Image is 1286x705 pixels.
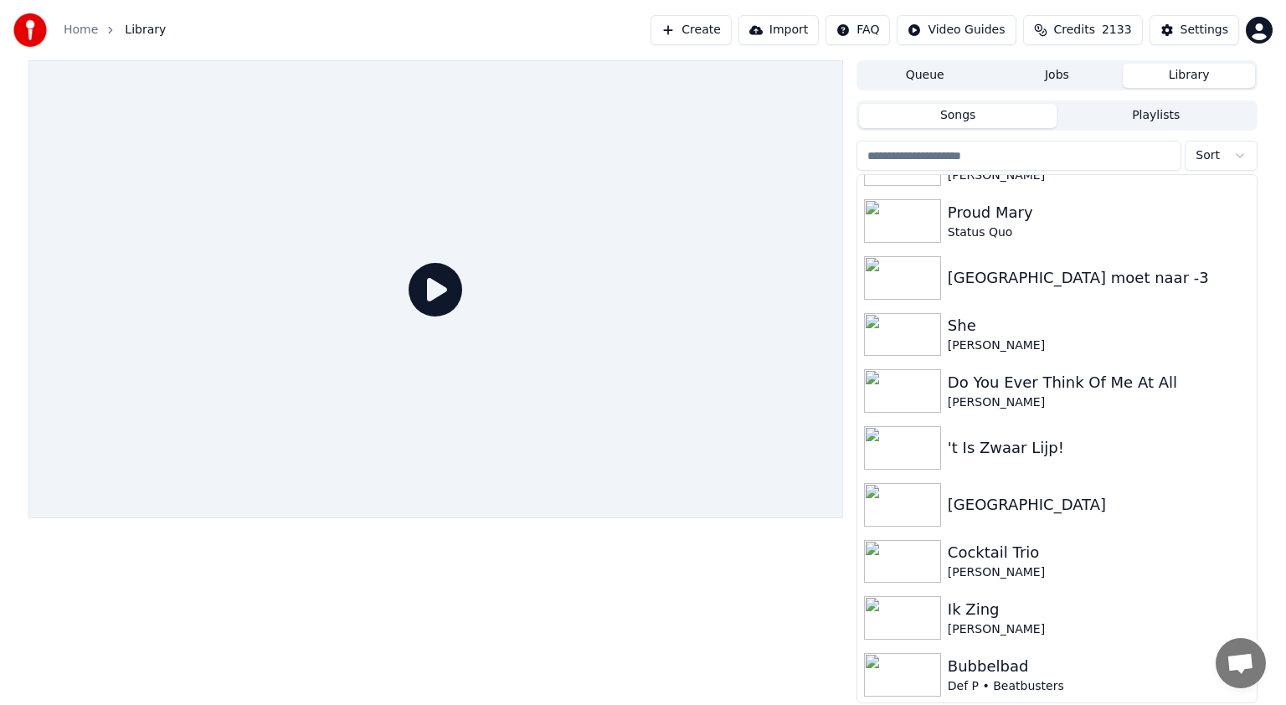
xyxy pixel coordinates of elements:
div: [GEOGRAPHIC_DATA] [948,493,1250,517]
div: She [948,314,1250,337]
button: Create [651,15,732,45]
span: Sort [1196,147,1220,164]
button: Songs [859,104,1057,128]
a: Home [64,22,98,39]
button: Queue [859,64,991,88]
div: Open de chat [1216,638,1266,688]
div: Settings [1181,22,1228,39]
div: Cocktail Trio [948,541,1250,564]
nav: breadcrumb [64,22,166,39]
button: Library [1123,64,1255,88]
span: Credits [1054,22,1095,39]
div: [PERSON_NAME] [948,621,1250,638]
div: [PERSON_NAME] [948,167,1250,184]
button: Playlists [1057,104,1255,128]
div: [PERSON_NAME] [948,394,1250,411]
button: Credits2133 [1023,15,1143,45]
img: youka [13,13,47,47]
div: Def P • Beatbusters [948,678,1250,695]
div: [PERSON_NAME] [948,337,1250,354]
div: Do You Ever Think Of Me At All [948,371,1250,394]
div: [GEOGRAPHIC_DATA] moet naar -3 [948,266,1250,290]
span: Library [125,22,166,39]
button: Jobs [991,64,1124,88]
span: 2133 [1102,22,1132,39]
div: 't Is Zwaar Lijp! [948,436,1250,460]
button: Import [738,15,819,45]
div: Proud Mary [948,201,1250,224]
div: Status Quo [948,224,1250,241]
button: Video Guides [897,15,1016,45]
div: [PERSON_NAME] [948,564,1250,581]
div: Bubbelbad [948,655,1250,678]
button: FAQ [826,15,890,45]
button: Settings [1150,15,1239,45]
div: Ik Zing [948,598,1250,621]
